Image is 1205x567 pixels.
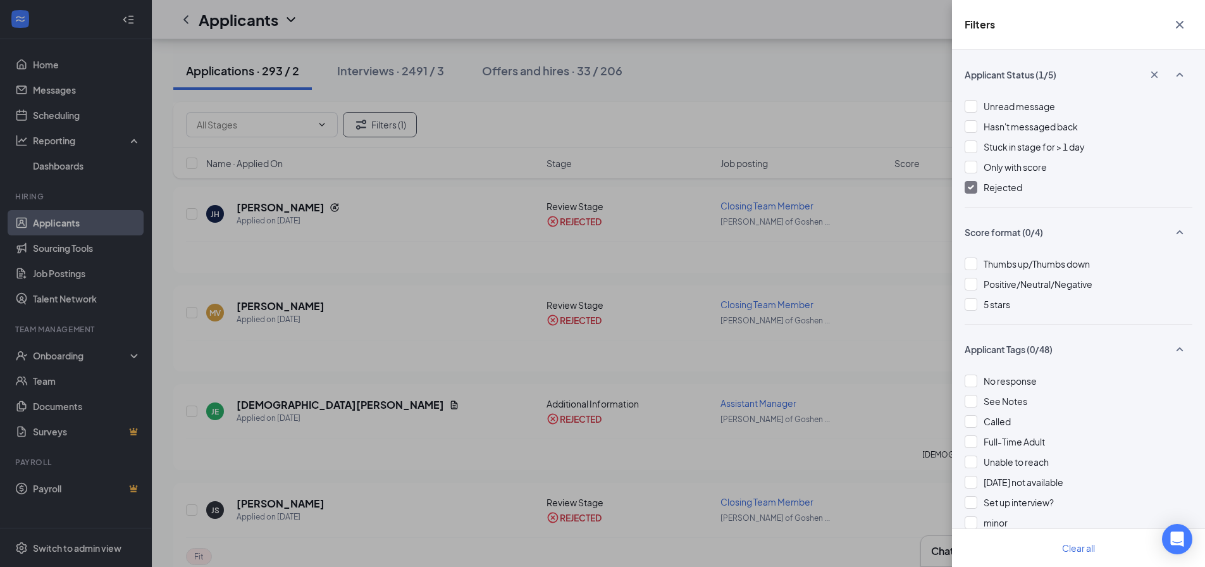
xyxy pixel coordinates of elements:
[984,101,1055,112] span: Unread message
[965,226,1043,239] span: Score format (0/4)
[1172,225,1187,240] svg: SmallChevronUp
[984,477,1063,488] span: [DATE] not available
[1047,535,1110,561] button: Clear all
[1167,337,1192,361] button: SmallChevronUp
[984,436,1045,447] span: Full-Time Adult
[984,456,1049,468] span: Unable to reach
[984,396,1027,407] span: See Notes
[984,517,1008,528] span: minor
[1142,64,1167,85] button: Cross
[984,497,1054,508] span: Set up interview?
[965,18,995,32] h5: Filters
[1148,68,1161,81] svg: Cross
[984,299,1010,310] span: 5 stars
[984,278,1092,290] span: Positive/Neutral/Negative
[1167,220,1192,244] button: SmallChevronUp
[984,182,1022,193] span: Rejected
[984,416,1011,427] span: Called
[984,258,1090,270] span: Thumbs up/Thumbs down
[1167,13,1192,37] button: Cross
[1172,17,1187,32] svg: Cross
[1167,63,1192,87] button: SmallChevronUp
[1172,342,1187,357] svg: SmallChevronUp
[984,161,1047,173] span: Only with score
[984,375,1037,387] span: No response
[968,185,974,190] img: checkbox
[984,141,1085,153] span: Stuck in stage for > 1 day
[965,68,1056,81] span: Applicant Status (1/5)
[1172,67,1187,82] svg: SmallChevronUp
[1162,524,1192,554] div: Open Intercom Messenger
[984,121,1078,132] span: Hasn't messaged back
[965,343,1053,356] span: Applicant Tags (0/48)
